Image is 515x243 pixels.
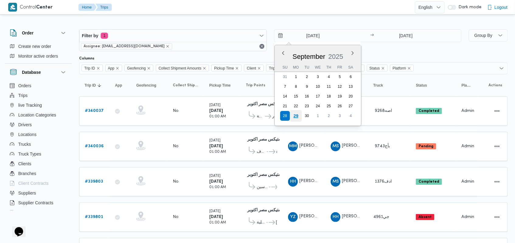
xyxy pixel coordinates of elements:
[292,52,325,61] div: Button. Open the month selector. September is currently selected.
[22,29,33,37] h3: Order
[10,29,67,37] button: Order
[335,101,345,111] div: day-26
[5,41,72,63] div: Order
[302,63,312,72] div: Tu
[375,180,392,184] span: 1376ادف
[375,144,390,148] span: 9743بأج
[85,107,104,115] a: #340037
[18,43,51,50] span: Create new order
[7,159,69,169] button: Clients
[7,91,69,100] button: Trips
[456,5,482,10] span: Dark mode
[6,219,26,237] iframe: chat widget
[302,101,312,111] div: day-23
[346,91,356,101] div: day-20
[335,82,345,91] div: day-12
[203,66,206,70] button: Remove Collect Shipment Amounts from selection in this group
[85,215,103,219] b: # 339801
[276,148,277,155] span: جملة ماركت العصافرة
[288,212,298,222] div: Yasr Zain Jmuaah Mahmood
[209,150,226,154] small: 01:00 AM
[313,82,323,91] div: day-10
[495,4,508,11] span: Logout
[18,82,31,89] span: Orders
[413,80,453,90] button: Status
[113,80,128,90] button: App
[272,113,277,120] span: هايبر وان بيت الوطن طريق السويس - بدر
[7,139,69,149] button: Trucks
[18,111,56,119] span: Location Categories
[419,109,439,113] b: Completed
[288,141,298,151] div: Muhammad Mahmood Abadalhadi Abadalihamaid
[346,82,356,91] div: day-13
[276,219,277,226] span: [PERSON_NAME]
[342,215,388,219] span: [PERSON_NAME] جمعه
[257,66,261,70] button: Remove Client from selection in this group
[302,91,312,101] div: day-16
[370,65,380,72] span: Status
[209,174,221,178] small: [DATE]
[127,65,146,72] span: Geofencing
[290,177,296,187] span: HH
[116,66,119,70] button: Remove App from selection in this group
[390,65,414,71] span: Platform
[22,69,41,76] h3: Database
[313,111,323,121] div: day-1
[280,72,356,121] div: month-2025-09
[79,30,266,42] button: Filter by1 active filters
[156,65,209,71] span: Collect Shipment Amounts
[299,144,334,148] span: [PERSON_NAME]
[18,180,49,187] span: Client Contracts
[346,63,356,72] div: Sa
[209,180,223,184] b: [DATE]
[85,144,104,148] b: # 340036
[115,83,122,88] span: App
[78,4,97,11] button: Home
[342,144,448,148] span: [PERSON_NAME] [PERSON_NAME] [PERSON_NAME]
[492,177,502,187] button: Actions
[324,63,334,72] div: Th
[292,53,325,60] span: September
[209,215,223,219] b: [DATE]
[376,30,436,42] input: Press the down key to open a popover containing a calendar.
[288,177,298,187] div: Hada Hassan Hassan Muhammad Yousf
[258,43,266,50] button: Remove
[124,65,153,71] span: Geofencing
[18,121,32,128] span: Drivers
[335,91,345,101] div: day-19
[373,215,389,219] span: جي4961
[499,66,504,71] button: Open list of options
[416,143,436,149] span: Pending
[97,83,102,88] svg: Sorted in descending order
[331,212,340,222] div: Husam Hassan Zain Jmuaah
[7,178,69,188] button: Client Contracts
[7,120,69,130] button: Drivers
[166,45,169,48] button: remove selected entity
[419,215,432,219] b: Absent
[419,180,439,184] b: Completed
[280,91,290,101] div: day-14
[331,141,340,151] div: Muhammad Slah Abad Alhada Abad Alhamaid
[485,1,510,13] button: Logout
[209,109,223,113] b: [DATE]
[291,72,301,82] div: day-1
[461,109,474,113] span: Admin
[324,111,334,121] div: day-2
[96,66,100,70] button: Remove Trip ID from selection in this group
[335,111,345,121] div: day-3
[8,3,17,12] img: X8yXhbKr1z7QwAAAABJRU5ErkJggg==
[335,63,345,72] div: Fr
[209,210,221,213] small: [DATE]
[269,65,286,72] span: Trip Points
[7,208,69,217] button: Devices
[247,102,303,106] b: اجيليتى لوجيستيكس مصر اكتوبر
[346,72,356,82] div: day-6
[328,53,343,60] span: 2025
[280,82,290,91] div: day-7
[147,66,151,70] button: Remove Geofencing from selection in this group
[328,52,343,61] div: Button. Open the year selector. 2025 is currently selected.
[246,83,265,88] span: Trip Points
[257,113,264,120] span: كارفور سيتى سنتر الماظة
[459,80,474,90] button: Platform
[7,198,69,208] button: Supplier Contracts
